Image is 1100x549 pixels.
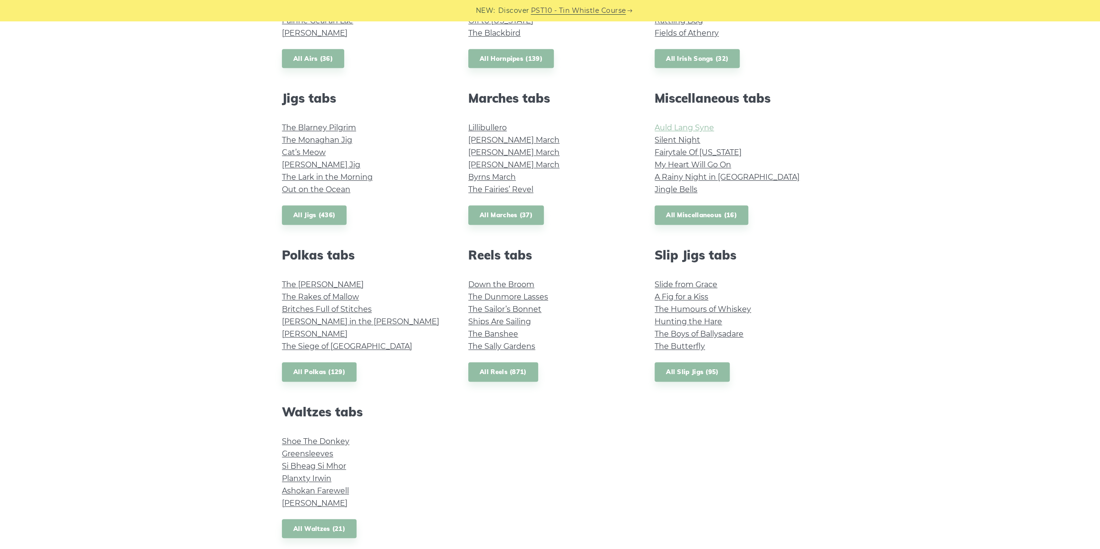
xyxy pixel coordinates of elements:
a: The Sailor’s Bonnet [468,305,541,314]
a: The Blarney Pilgrim [282,123,356,132]
h2: Marches tabs [468,91,632,106]
a: All Waltzes (21) [282,519,357,539]
a: Fields of Athenry [655,29,719,38]
a: [PERSON_NAME] [282,329,347,338]
a: [PERSON_NAME] [282,499,347,508]
a: Rattling Bog [655,16,703,25]
a: Shoe The Donkey [282,437,349,446]
a: [PERSON_NAME] Jig [282,160,360,169]
a: All Slip Jigs (95) [655,362,730,382]
a: Silent Night [655,135,700,144]
a: Si­ Bheag Si­ Mhor [282,462,346,471]
a: The Rakes of Mallow [282,292,359,301]
a: The Fairies’ Revel [468,185,533,194]
a: Ships Are Sailing [468,317,531,326]
h2: Miscellaneous tabs [655,91,818,106]
h2: Waltzes tabs [282,405,445,419]
a: The [PERSON_NAME] [282,280,364,289]
a: Greensleeves [282,449,333,458]
a: Hunting the Hare [655,317,722,326]
h2: Slip Jigs tabs [655,248,818,262]
a: Cat’s Meow [282,148,326,157]
a: Fairytale Of [US_STATE] [655,148,742,157]
a: [PERSON_NAME] [282,29,347,38]
a: A Rainy Night in [GEOGRAPHIC_DATA] [655,173,800,182]
a: All Irish Songs (32) [655,49,740,68]
a: [PERSON_NAME] in the [PERSON_NAME] [282,317,439,326]
a: [PERSON_NAME] March [468,135,560,144]
a: All Reels (871) [468,362,538,382]
a: The Butterfly [655,342,705,351]
a: Lillibullero [468,123,507,132]
a: The Humours of Whiskey [655,305,751,314]
a: [PERSON_NAME] March [468,160,560,169]
a: The Dunmore Lasses [468,292,548,301]
h2: Jigs tabs [282,91,445,106]
a: Ashokan Farewell [282,486,349,495]
a: All Hornpipes (139) [468,49,554,68]
a: All Polkas (129) [282,362,357,382]
a: A Fig for a Kiss [655,292,708,301]
h2: Polkas tabs [282,248,445,262]
a: Auld Lang Syne [655,123,714,132]
span: NEW: [476,5,495,16]
a: Off to [US_STATE] [468,16,533,25]
a: The Monaghan Jig [282,135,352,144]
a: My Heart Will Go On [655,160,731,169]
span: Discover [498,5,530,16]
a: All Airs (36) [282,49,344,68]
a: Fáinne Geal an Lae [282,16,353,25]
a: Down the Broom [468,280,534,289]
a: Out on the Ocean [282,185,350,194]
a: PST10 - Tin Whistle Course [531,5,626,16]
a: [PERSON_NAME] March [468,148,560,157]
a: The Blackbird [468,29,521,38]
a: All Marches (37) [468,205,544,225]
a: Planxty Irwin [282,474,331,483]
a: Byrns March [468,173,516,182]
a: The Lark in the Morning [282,173,373,182]
a: The Banshee [468,329,518,338]
a: All Miscellaneous (16) [655,205,748,225]
a: The Boys of Ballysadare [655,329,743,338]
a: Slide from Grace [655,280,717,289]
a: All Jigs (436) [282,205,347,225]
a: Jingle Bells [655,185,697,194]
a: The Sally Gardens [468,342,535,351]
a: Britches Full of Stitches [282,305,372,314]
h2: Reels tabs [468,248,632,262]
a: The Siege of [GEOGRAPHIC_DATA] [282,342,412,351]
